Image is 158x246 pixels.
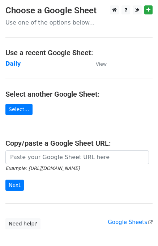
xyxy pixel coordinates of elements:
h4: Use a recent Google Sheet: [5,48,153,57]
p: Use one of the options below... [5,19,153,26]
a: Google Sheets [108,219,153,225]
a: View [89,61,107,67]
h4: Copy/paste a Google Sheet URL: [5,139,153,148]
a: Need help? [5,218,40,229]
h3: Choose a Google Sheet [5,5,153,16]
a: Daily [5,61,21,67]
small: Example: [URL][DOMAIN_NAME] [5,166,80,171]
a: Select... [5,104,33,115]
small: View [96,61,107,67]
h4: Select another Google Sheet: [5,90,153,98]
input: Paste your Google Sheet URL here [5,150,149,164]
input: Next [5,180,24,191]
